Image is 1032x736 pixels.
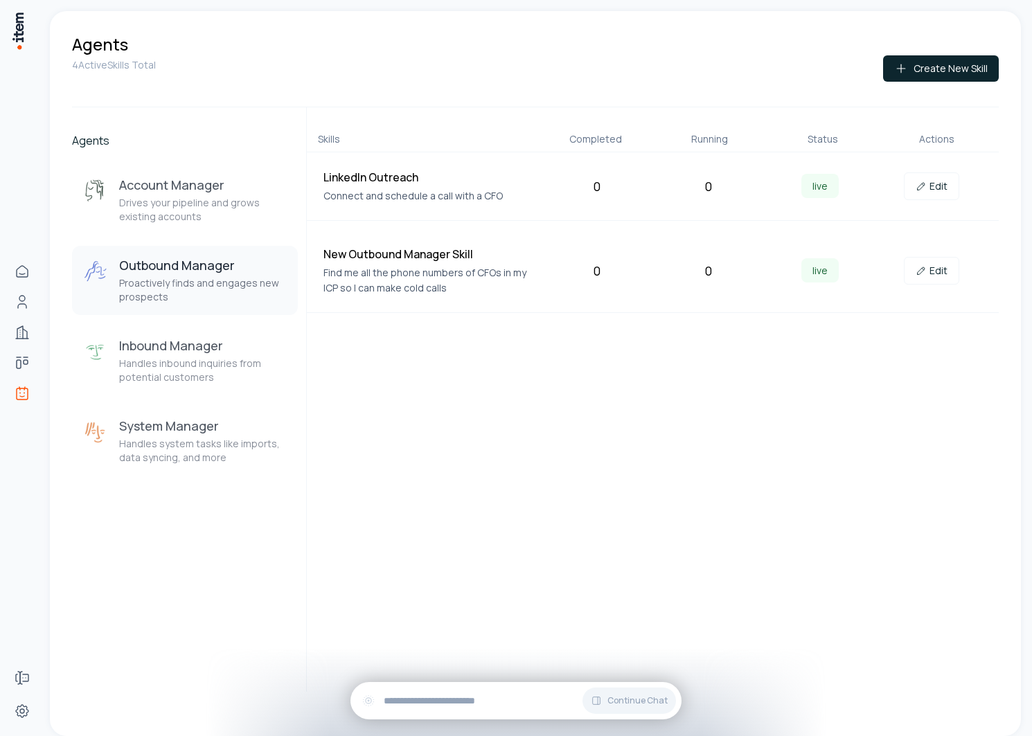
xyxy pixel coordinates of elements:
[72,246,298,315] button: Outbound ManagerOutbound ManagerProactively finds and engages new prospects
[885,132,988,146] div: Actions
[318,132,534,146] div: Skills
[546,177,647,196] div: 0
[83,179,108,204] img: Account Manager
[83,420,108,445] img: System Manager
[72,165,298,235] button: Account ManagerAccount ManagerDrives your pipeline and grows existing accounts
[8,697,36,725] a: Settings
[72,326,298,395] button: Inbound ManagerInbound ManagerHandles inbound inquiries from potential customers
[119,337,287,354] h3: Inbound Manager
[350,682,682,719] div: Continue Chat
[883,55,999,82] button: Create New Skill
[119,357,287,384] p: Handles inbound inquiries from potential customers
[801,258,839,282] span: live
[772,132,874,146] div: Status
[8,258,36,285] a: Home
[323,246,536,262] h4: New Outbound Manager Skill
[8,318,36,346] a: Companies
[904,172,959,200] a: Edit
[582,688,676,714] button: Continue Chat
[72,406,298,476] button: System ManagerSystem ManagerHandles system tasks like imports, data syncing, and more
[658,177,758,196] div: 0
[323,188,536,204] p: Connect and schedule a call with a CFO
[658,132,760,146] div: Running
[323,169,536,186] h4: LinkedIn Outreach
[8,288,36,316] a: Contacts
[546,261,647,280] div: 0
[904,257,959,285] a: Edit
[83,340,108,365] img: Inbound Manager
[119,257,287,273] h3: Outbound Manager
[72,33,128,55] h1: Agents
[119,276,287,304] p: Proactively finds and engages new prospects
[119,177,287,193] h3: Account Manager
[83,260,108,285] img: Outbound Manager
[544,132,647,146] div: Completed
[8,664,36,692] a: Forms
[323,265,536,296] p: Find me all the phone numbers of CFOs in my ICP so I can make cold calls
[119,196,287,224] p: Drives your pipeline and grows existing accounts
[72,58,156,72] p: 4 Active Skills Total
[119,418,287,434] h3: System Manager
[8,379,36,407] a: Agents
[72,132,298,149] h2: Agents
[801,174,839,198] span: live
[607,695,668,706] span: Continue Chat
[658,261,758,280] div: 0
[8,349,36,377] a: deals
[11,11,25,51] img: Item Brain Logo
[119,437,287,465] p: Handles system tasks like imports, data syncing, and more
